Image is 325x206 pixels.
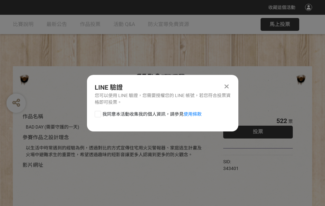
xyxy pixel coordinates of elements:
a: 比賽說明 [13,15,33,34]
span: 參賽作品之設計理念 [23,134,69,140]
a: 防火宣導免費資源 [148,15,189,34]
span: 作品名稱 [23,113,43,120]
span: 馬上投票 [270,21,290,27]
span: 投票 [253,129,263,135]
div: LINE 驗證 [95,83,231,92]
div: 以生活中時常遇到的經驗為例，透過對比的方式宣傳住宅用火災警報器、家庭逃生計畫及火場中避難求生的重要性，希望透過趣味的短影音讓更多人認識到更多的防火觀念。 [26,145,204,158]
span: 活動 Q&A [113,21,135,27]
span: 收藏這個活動 [268,5,295,10]
span: 最新公告 [46,21,67,27]
a: 最新公告 [46,15,67,34]
span: 防火宣導免費資源 [148,21,189,27]
button: 馬上投票 [261,18,299,31]
a: 作品投票 [80,15,100,34]
div: 您可以使用 LINE 驗證，您需要授權您的 LINE 帳號，若您符合投票資格即可投票。 [95,92,231,106]
span: SID: 343401 [223,159,239,171]
span: 比賽說明 [13,21,33,27]
span: 522 [276,117,287,125]
a: 活動 Q&A [113,15,135,34]
iframe: Facebook Share [240,158,272,165]
span: 票 [288,119,293,124]
span: 我同意本活動收集我的個人資訊，請參見 [102,111,202,118]
div: BAD DAY (需要守護的一天) [26,124,204,130]
span: 作品投票 [80,21,100,27]
a: 使用條款 [184,112,202,117]
span: 影片網址 [23,162,43,168]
